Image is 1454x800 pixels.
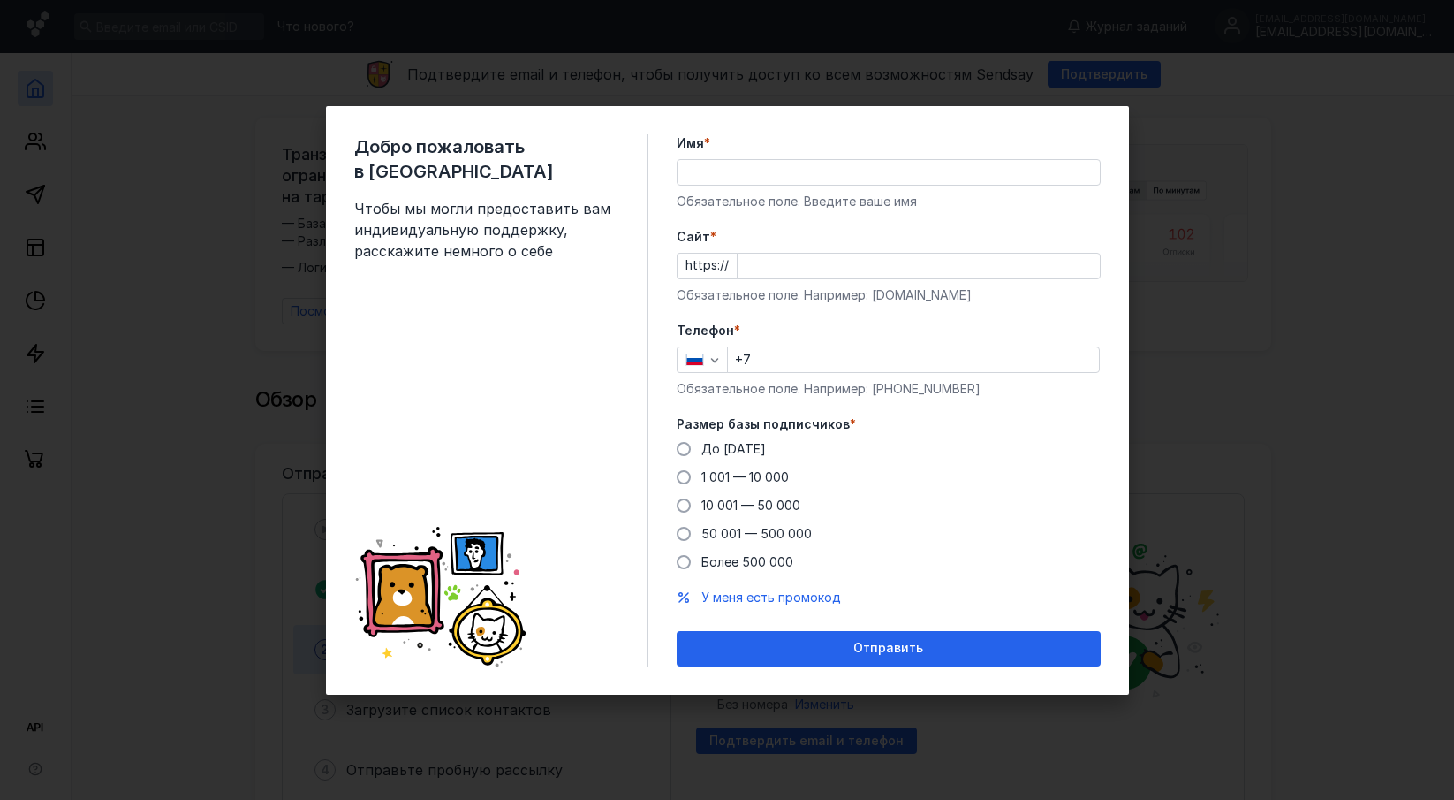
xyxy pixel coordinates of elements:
[701,589,841,606] button: У меня есть промокод
[853,641,923,656] span: Отправить
[677,286,1101,304] div: Обязательное поле. Например: [DOMAIN_NAME]
[677,228,710,246] span: Cайт
[677,380,1101,398] div: Обязательное поле. Например: [PHONE_NUMBER]
[701,441,766,456] span: До [DATE]
[701,469,789,484] span: 1 001 — 10 000
[677,415,850,433] span: Размер базы подписчиков
[677,193,1101,210] div: Обязательное поле. Введите ваше имя
[701,590,841,605] span: У меня есть промокод
[677,322,734,339] span: Телефон
[701,526,812,541] span: 50 001 — 500 000
[354,198,619,262] span: Чтобы мы могли предоставить вам индивидуальную поддержку, расскажите немного о себе
[701,554,793,569] span: Более 500 000
[354,134,619,184] span: Добро пожаловать в [GEOGRAPHIC_DATA]
[701,498,800,513] span: 10 001 — 50 000
[677,631,1101,667] button: Отправить
[677,134,704,152] span: Имя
